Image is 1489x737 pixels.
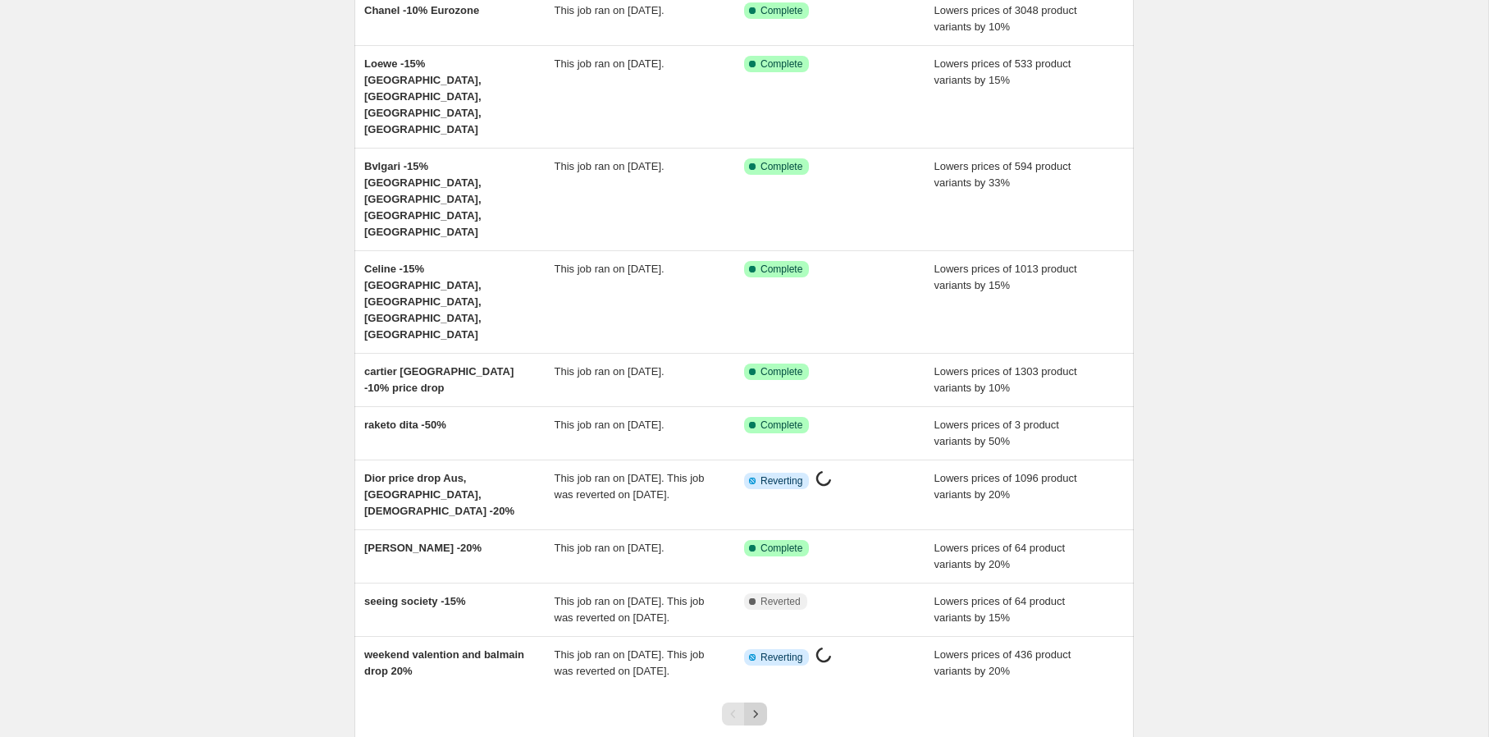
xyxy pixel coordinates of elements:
span: Lowers prices of 64 product variants by 20% [934,542,1066,570]
span: Reverted [760,595,801,608]
span: Bvlgari -15% [GEOGRAPHIC_DATA], [GEOGRAPHIC_DATA], [GEOGRAPHIC_DATA], [GEOGRAPHIC_DATA] [364,160,482,238]
span: This job ran on [DATE]. [555,160,665,172]
span: Reverting [760,651,802,664]
span: Lowers prices of 64 product variants by 15% [934,595,1066,624]
span: This job ran on [DATE]. This job was reverted on [DATE]. [555,472,705,501]
span: Complete [760,160,802,173]
button: Next [744,703,767,726]
span: Lowers prices of 1013 product variants by 15% [934,263,1077,291]
span: This job ran on [DATE]. This job was reverted on [DATE]. [555,648,705,677]
span: Complete [760,365,802,378]
span: weekend valention and balmain drop 20% [364,648,524,677]
span: Loewe -15% [GEOGRAPHIC_DATA], [GEOGRAPHIC_DATA], [GEOGRAPHIC_DATA], [GEOGRAPHIC_DATA] [364,57,482,135]
span: This job ran on [DATE]. [555,419,665,431]
span: Dior price drop Aus, [GEOGRAPHIC_DATA], [DEMOGRAPHIC_DATA] -20% [364,472,514,517]
span: This job ran on [DATE]. [555,263,665,275]
span: Reverting [760,474,802,488]
span: Complete [760,4,802,17]
span: Lowers prices of 1303 product variants by 10% [934,365,1077,394]
span: Complete [760,263,802,276]
span: Complete [760,542,802,555]
nav: Pagination [722,703,767,726]
span: This job ran on [DATE]. This job was reverted on [DATE]. [555,595,705,624]
span: Lowers prices of 1096 product variants by 20% [934,472,1077,501]
span: This job ran on [DATE]. [555,57,665,70]
span: Complete [760,419,802,432]
span: [PERSON_NAME] -20% [364,542,482,554]
span: Lowers prices of 3048 product variants by 10% [934,4,1077,33]
span: Celine -15% [GEOGRAPHIC_DATA], [GEOGRAPHIC_DATA], [GEOGRAPHIC_DATA], [GEOGRAPHIC_DATA] [364,263,482,341]
span: Lowers prices of 436 product variants by 20% [934,648,1071,677]
span: Lowers prices of 3 product variants by 50% [934,419,1059,447]
span: seeing society -15% [364,595,466,607]
span: Lowers prices of 594 product variants by 33% [934,160,1071,189]
span: This job ran on [DATE]. [555,365,665,378]
span: Chanel -10% Eurozone [364,4,479,16]
span: cartier [GEOGRAPHIC_DATA] -10% price drop [364,365,514,394]
span: Complete [760,57,802,71]
span: Lowers prices of 533 product variants by 15% [934,57,1071,86]
span: raketo dita -50% [364,419,446,431]
span: This job ran on [DATE]. [555,542,665,554]
span: This job ran on [DATE]. [555,4,665,16]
